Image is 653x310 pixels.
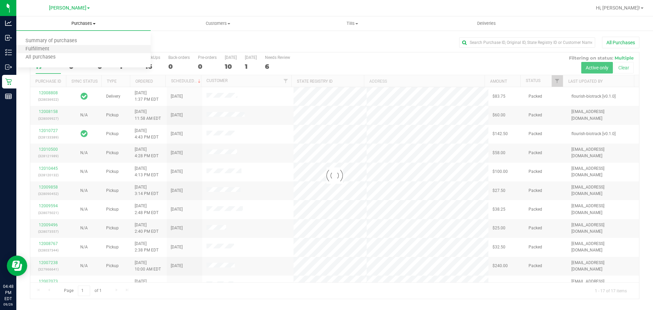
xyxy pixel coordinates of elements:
p: 04:48 PM EDT [3,283,13,302]
inline-svg: Reports [5,93,12,100]
inline-svg: Analytics [5,20,12,27]
a: Tills [285,16,419,31]
iframe: Resource center [7,256,27,276]
span: Deliveries [468,20,505,27]
input: Search Purchase ID, Original ID, State Registry ID or Customer Name... [459,37,595,48]
span: Customers [151,20,285,27]
span: [PERSON_NAME] [49,5,86,11]
span: Fulfillment [16,46,58,52]
a: Purchases Summary of purchases Fulfillment All purchases [16,16,151,31]
span: Tills [285,20,419,27]
span: Hi, [PERSON_NAME]! [596,5,640,11]
p: 09/26 [3,302,13,307]
inline-svg: Inbound [5,34,12,41]
span: Purchases [16,20,151,27]
a: Customers [151,16,285,31]
inline-svg: Outbound [5,64,12,70]
a: Deliveries [419,16,554,31]
span: All purchases [16,54,65,60]
inline-svg: Inventory [5,49,12,56]
button: All Purchases [602,37,639,48]
inline-svg: Retail [5,78,12,85]
span: Summary of purchases [16,38,86,44]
